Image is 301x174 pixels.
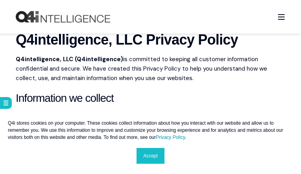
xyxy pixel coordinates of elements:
p: is committed to keeping all customer information confidential and secure. We have created this Pr... [16,54,285,83]
a: Accept [137,148,164,164]
p: Q4i stores cookies on your computer. These cookies collect information about how you interact wit... [8,120,293,141]
strong: Q4intelligence, LLC (Q4intelligence) [16,55,123,63]
img: Q4intelligence, LLC logo [16,11,110,23]
a: Privacy Policy [156,135,185,140]
a: Open Burger Menu [273,10,289,24]
a: Back to Home [16,11,110,23]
